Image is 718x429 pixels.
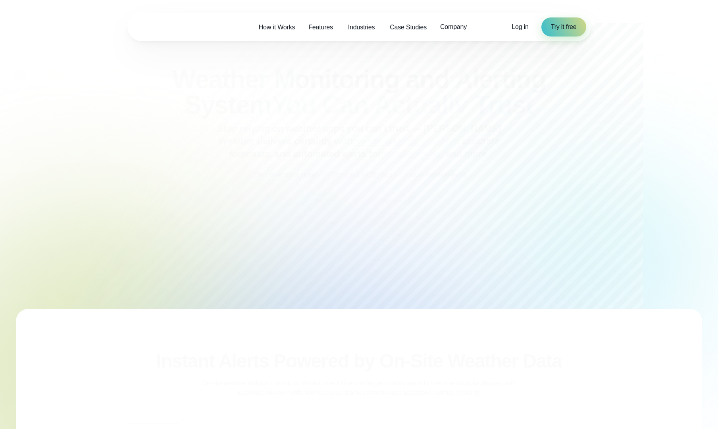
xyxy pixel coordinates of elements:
[383,19,433,35] a: Case Studies
[512,23,528,30] span: Log in
[348,23,375,32] span: Industries
[541,17,586,37] a: Try it free
[252,19,302,35] a: How it Works
[390,23,427,32] span: Case Studies
[440,22,467,32] span: Company
[551,22,577,32] span: Try it free
[308,23,333,32] span: Features
[512,22,528,32] a: Log in
[259,23,295,32] span: How it Works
